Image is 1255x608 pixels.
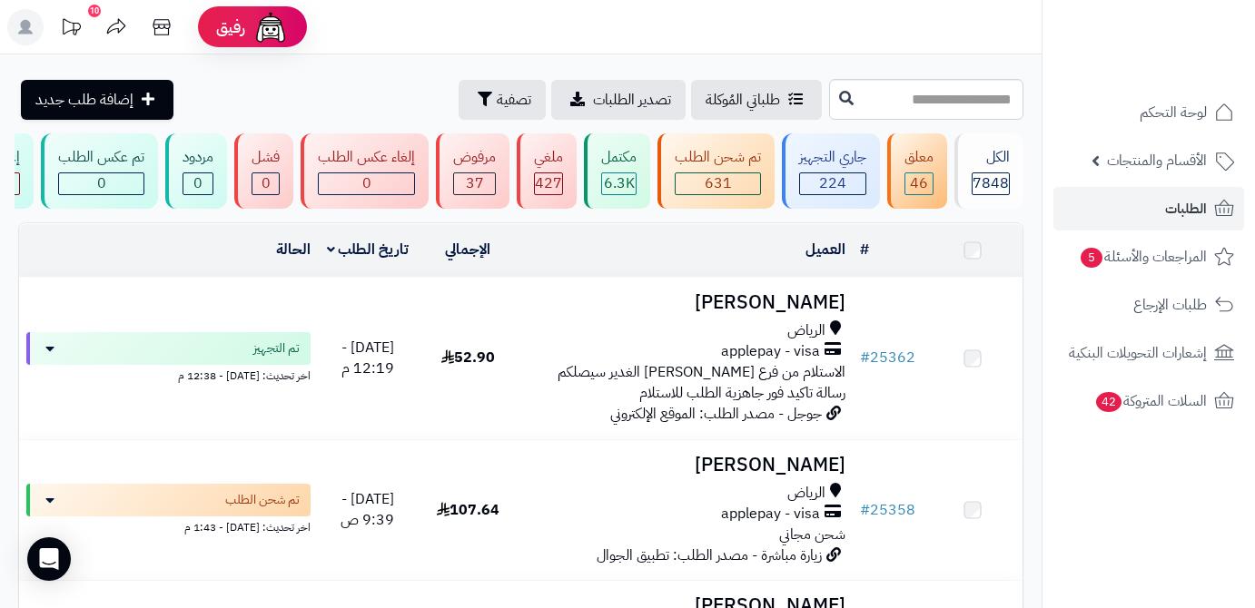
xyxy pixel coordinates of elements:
[860,499,870,521] span: #
[97,172,106,194] span: 0
[721,341,820,362] span: applepay - visa
[691,80,822,120] a: طلباتي المُوكلة
[58,147,144,168] div: تم عكس الطلب
[162,133,231,209] a: مردود 0
[88,5,101,17] div: 10
[551,80,686,120] a: تصدير الطلبات
[459,80,546,120] button: تصفية
[526,455,845,476] h3: [PERSON_NAME]
[21,80,173,120] a: إضافة طلب جديد
[35,89,133,111] span: إضافة طلب جديد
[362,172,371,194] span: 0
[1053,331,1244,375] a: إشعارات التحويلات البنكية
[27,537,71,581] div: Open Intercom Messenger
[1080,247,1103,269] span: 5
[253,339,300,358] span: تم التجهيز
[1107,148,1207,173] span: الأقسام والمنتجات
[252,173,279,194] div: 0
[1094,388,1207,414] span: السلات المتروكة
[860,347,915,368] a: #25362
[904,147,934,168] div: معلق
[799,147,866,168] div: جاري التجهيز
[318,147,415,168] div: إلغاء عكس الطلب
[951,133,1027,209] a: الكل7848
[341,337,394,379] span: [DATE] - 12:19 م
[604,172,635,194] span: 6.3K
[819,172,846,194] span: 224
[513,133,580,209] a: ملغي 427
[497,89,531,111] span: تصفية
[1131,29,1238,67] img: logo-2.png
[432,133,513,209] a: مرفوض 37
[183,147,213,168] div: مردود
[778,133,884,209] a: جاري التجهيز 224
[860,239,869,260] a: #
[437,499,499,521] span: 107.64
[262,172,271,194] span: 0
[216,16,245,38] span: رفيق
[327,239,410,260] a: تاريخ الطلب
[805,239,845,260] a: العميل
[453,147,496,168] div: مرفوض
[1095,391,1122,413] span: 42
[37,133,162,209] a: تم عكس الطلب 0
[1053,91,1244,134] a: لوحة التحكم
[910,172,928,194] span: 46
[860,347,870,368] span: #
[558,361,845,404] span: الاستلام من فرع [PERSON_NAME] الغدير سيصلكم رسالة تاكيد فور جاهزية الطلب للاستلام
[597,544,822,566] span: زيارة مباشرة - مصدر الطلب: تطبيق الجوال
[654,133,778,209] a: تم شحن الطلب 631
[1133,292,1207,318] span: طلبات الإرجاع
[276,239,311,260] a: الحالة
[193,172,203,194] span: 0
[534,147,563,168] div: ملغي
[535,172,562,194] span: 427
[252,9,289,45] img: ai-face.png
[787,483,825,504] span: الرياض
[602,173,636,194] div: 6296
[48,9,94,50] a: تحديثات المنصة
[319,173,414,194] div: 0
[721,504,820,525] span: applepay - visa
[1053,187,1244,230] a: الطلبات
[297,133,432,209] a: إلغاء عكس الطلب 0
[225,491,300,509] span: تم شحن الطلب
[1079,244,1207,270] span: المراجعات والأسئلة
[445,239,490,260] a: الإجمالي
[1053,283,1244,327] a: طلبات الإرجاع
[454,173,495,194] div: 37
[183,173,212,194] div: 0
[779,524,845,545] span: شحن مجاني
[1165,196,1207,221] span: الطلبات
[580,133,654,209] a: مكتمل 6.3K
[341,488,394,531] span: [DATE] - 9:39 ص
[231,133,297,209] a: فشل 0
[860,499,915,521] a: #25358
[610,403,822,425] span: جوجل - مصدر الطلب: الموقع الإلكتروني
[1140,100,1207,125] span: لوحة التحكم
[252,147,280,168] div: فشل
[59,173,143,194] div: 0
[26,365,311,384] div: اخر تحديث: [DATE] - 12:38 م
[1069,340,1207,366] span: إشعارات التحويلات البنكية
[973,172,1009,194] span: 7848
[1053,235,1244,279] a: المراجعات والأسئلة5
[26,516,311,535] div: اخر تحديث: [DATE] - 1:43 م
[441,347,495,368] span: 52.90
[705,172,732,194] span: 631
[593,89,671,111] span: تصدير الطلبات
[676,173,760,194] div: 631
[526,292,845,313] h3: [PERSON_NAME]
[884,133,951,209] a: معلق 46
[800,173,865,194] div: 224
[1053,379,1244,423] a: السلات المتروكة42
[905,173,933,194] div: 46
[787,320,825,341] span: الرياض
[466,172,484,194] span: 37
[706,89,780,111] span: طلباتي المُوكلة
[972,147,1010,168] div: الكل
[601,147,637,168] div: مكتمل
[675,147,761,168] div: تم شحن الطلب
